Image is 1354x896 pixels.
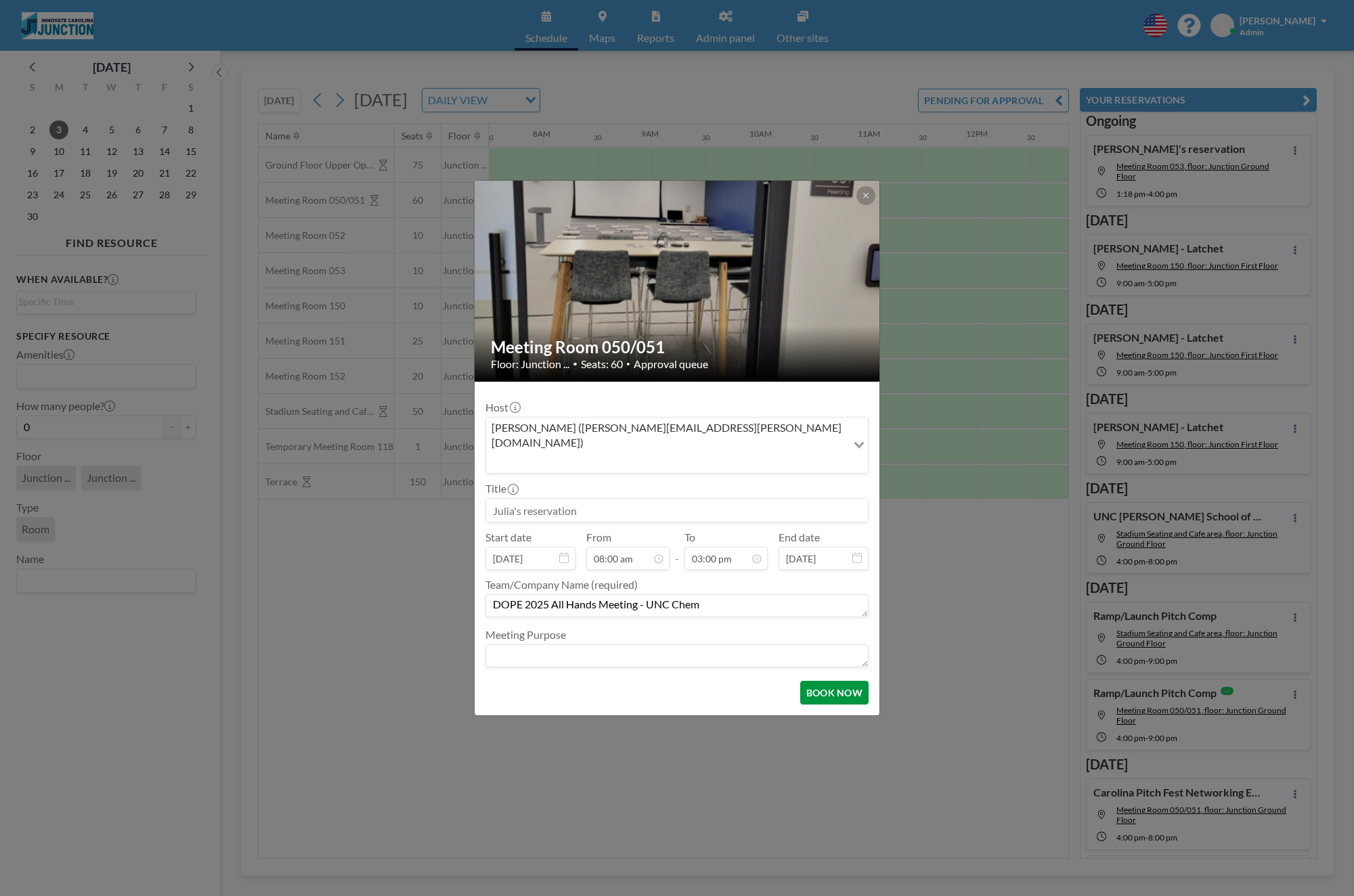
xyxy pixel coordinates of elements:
span: Approval queue [634,357,708,371]
img: 537.jpg [475,179,881,383]
span: [PERSON_NAME] ([PERSON_NAME][EMAIL_ADDRESS][PERSON_NAME][DOMAIN_NAME]) [489,420,844,451]
label: Team/Company Name (required) [485,578,638,591]
label: To [684,531,695,544]
span: • [626,359,630,368]
label: End date [779,531,820,544]
h2: Meeting Room 050/051 [491,337,865,357]
span: Seats: 60 [581,357,623,371]
input: Search for option [487,453,846,470]
div: Search for option [486,418,868,474]
label: From [586,531,611,544]
span: Floor: Junction ... [491,357,569,371]
label: Host [485,401,519,414]
label: Start date [485,531,531,544]
button: BOOK NOW [800,681,869,704]
label: Meeting Purpose [485,628,566,642]
input: Julia's reservation [486,499,868,522]
span: • [573,359,577,369]
label: Title [485,482,517,495]
span: - [675,535,679,565]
